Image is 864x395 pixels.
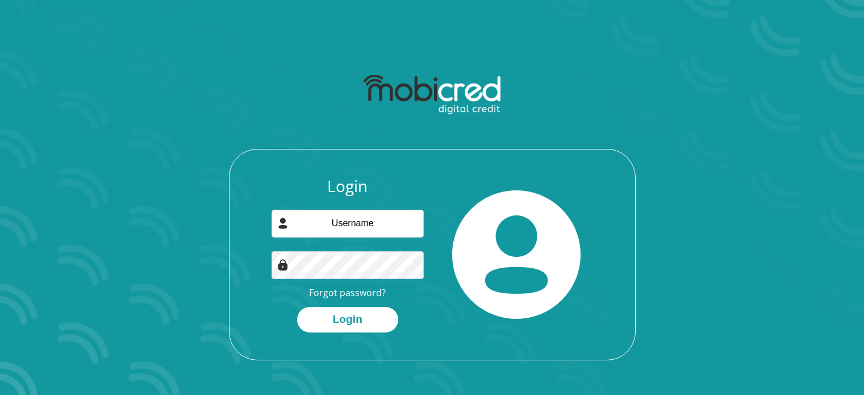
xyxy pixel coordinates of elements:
[277,218,289,229] img: user-icon image
[277,259,289,271] img: Image
[309,286,386,299] a: Forgot password?
[272,210,424,238] input: Username
[272,177,424,196] h3: Login
[297,307,398,332] button: Login
[364,75,500,115] img: mobicred logo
